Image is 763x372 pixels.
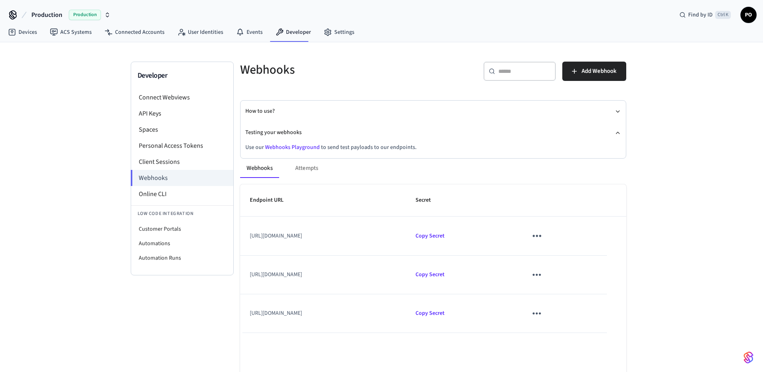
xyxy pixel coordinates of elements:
span: Find by ID [688,11,713,19]
table: sticky table [240,184,626,333]
li: Connect Webviews [131,89,233,105]
li: Spaces [131,122,233,138]
button: Add Webhook [562,62,626,81]
span: Endpoint URL [250,194,294,207]
a: Webhooks Playground [265,143,320,151]
a: Connected Accounts [98,25,171,39]
h3: Developer [138,70,227,81]
a: User Identities [171,25,230,39]
li: Personal Access Tokens [131,138,233,154]
span: Add Webhook [582,66,617,76]
span: Copied! [415,271,444,279]
div: ant example [240,159,626,178]
div: Find by IDCtrl K [673,8,737,22]
td: [URL][DOMAIN_NAME] [240,294,406,333]
li: Customer Portals [131,222,233,236]
span: Copied! [415,232,444,240]
a: Developer [269,25,317,39]
li: Online CLI [131,186,233,202]
span: Production [69,10,101,20]
button: How to use? [245,101,621,122]
span: PO [741,8,756,22]
button: Webhooks [240,159,279,178]
a: ACS Systems [43,25,98,39]
span: Copied! [415,309,444,317]
li: API Keys [131,105,233,122]
img: SeamLogoGradient.69752ec5.svg [744,351,753,364]
p: Use our to send test payloads to our endpoints. [245,143,621,152]
li: Low Code Integration [131,205,233,222]
span: Secret [415,194,441,207]
button: Testing your webhooks [245,122,621,143]
li: Automations [131,236,233,251]
li: Webhooks [131,170,233,186]
td: [URL][DOMAIN_NAME] [240,217,406,255]
li: Client Sessions [131,154,233,170]
h5: Webhooks [240,62,428,78]
li: Automation Runs [131,251,233,265]
button: PO [740,7,757,23]
a: Devices [2,25,43,39]
div: Testing your webhooks [245,143,621,158]
span: Ctrl K [715,11,731,19]
a: Settings [317,25,361,39]
td: [URL][DOMAIN_NAME] [240,256,406,294]
span: Production [31,10,62,20]
a: Events [230,25,269,39]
